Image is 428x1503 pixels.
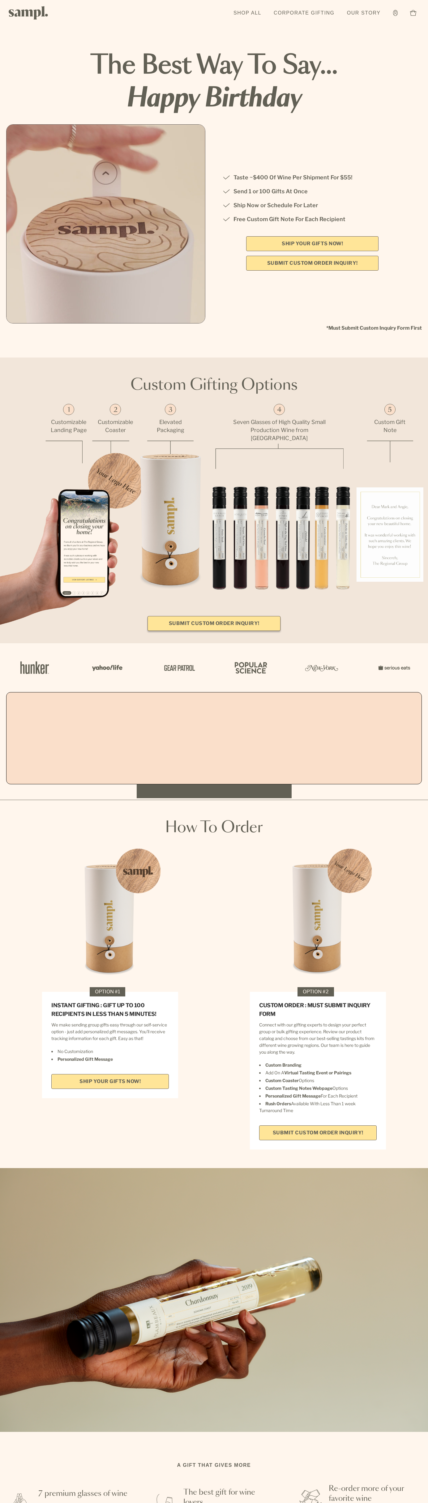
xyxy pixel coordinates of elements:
a: Submit Custom Order Inquiry! [148,616,280,631]
p: Connect with our gifting experts to design your perfect group or bulk gifting experience. Review ... [259,1021,377,1056]
strong: Custom Coaster [265,1078,299,1083]
p: We make sending group gifts easy through our self-service option - just add personalized gift mes... [51,1021,169,1042]
li: For Each Recipient [259,1093,377,1099]
img: gift_fea_2_x1500.png [86,453,146,510]
a: Our Story [344,6,384,20]
a: Shop All [230,6,264,20]
h1: Custom Gifting Options [5,376,423,395]
span: 1 [67,407,70,413]
p: Custom Gift Note [356,418,423,434]
strong: Personalized Gift Message [58,1056,113,1062]
li: No Customization [51,1048,169,1055]
strong: Custom Tasting Notes Webpage [265,1085,332,1091]
img: fea_line2_x1500.png [92,440,129,453]
h1: CUSTOM ORDER : MUST SUBMIT INQUIRY FORM [259,1001,377,1018]
img: fea_line5_x1500.png [367,440,413,462]
img: fea_line3_x1500.png [147,440,194,454]
div: OPTION #2 [297,987,334,996]
strong: Rush Orders [265,1101,291,1106]
a: Corporate Gifting [271,6,338,20]
strong: Personalized Gift Message [265,1093,321,1098]
h1: INSTANT GIFTING : GIFT UP TO 100 RECIPIENTS IN LESS THAN 5 MINUTES! [51,1001,169,1018]
p: Elevated Packaging [139,418,202,434]
a: Submit Custom Order Inquiry! [259,1125,377,1140]
li: Options [259,1085,377,1092]
span: 2 [113,407,118,413]
img: Sampl logo [9,6,48,19]
a: SHIP YOUR GIFTS NOW! [51,1074,169,1089]
span: 5 [388,407,392,413]
p: Customizable Coaster [92,418,139,434]
strong: Custom Branding [265,1062,302,1068]
strong: Virtual Tasting Event or Pairings [284,1070,351,1075]
img: gift_fea3_x1500.png [139,454,202,590]
p: Customizable Landing Page [45,418,92,434]
img: gift_fea4_x1500.png [202,469,357,610]
img: fea_line1_x1500.png [45,440,83,463]
div: OPTION #1 [90,987,125,996]
span: 4 [277,407,281,413]
span: 3 [169,407,173,413]
img: fea_line4_x1500.png [215,443,344,469]
li: Options [259,1077,377,1084]
li: Add On A [259,1069,377,1076]
p: Seven Glasses of High Quality Small Production Wine from [GEOGRAPHIC_DATA] [233,418,326,442]
img: gift_fea5_x1500.png [356,487,423,582]
li: Available With Less Than 1 week Turnaround Time [259,1100,377,1114]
